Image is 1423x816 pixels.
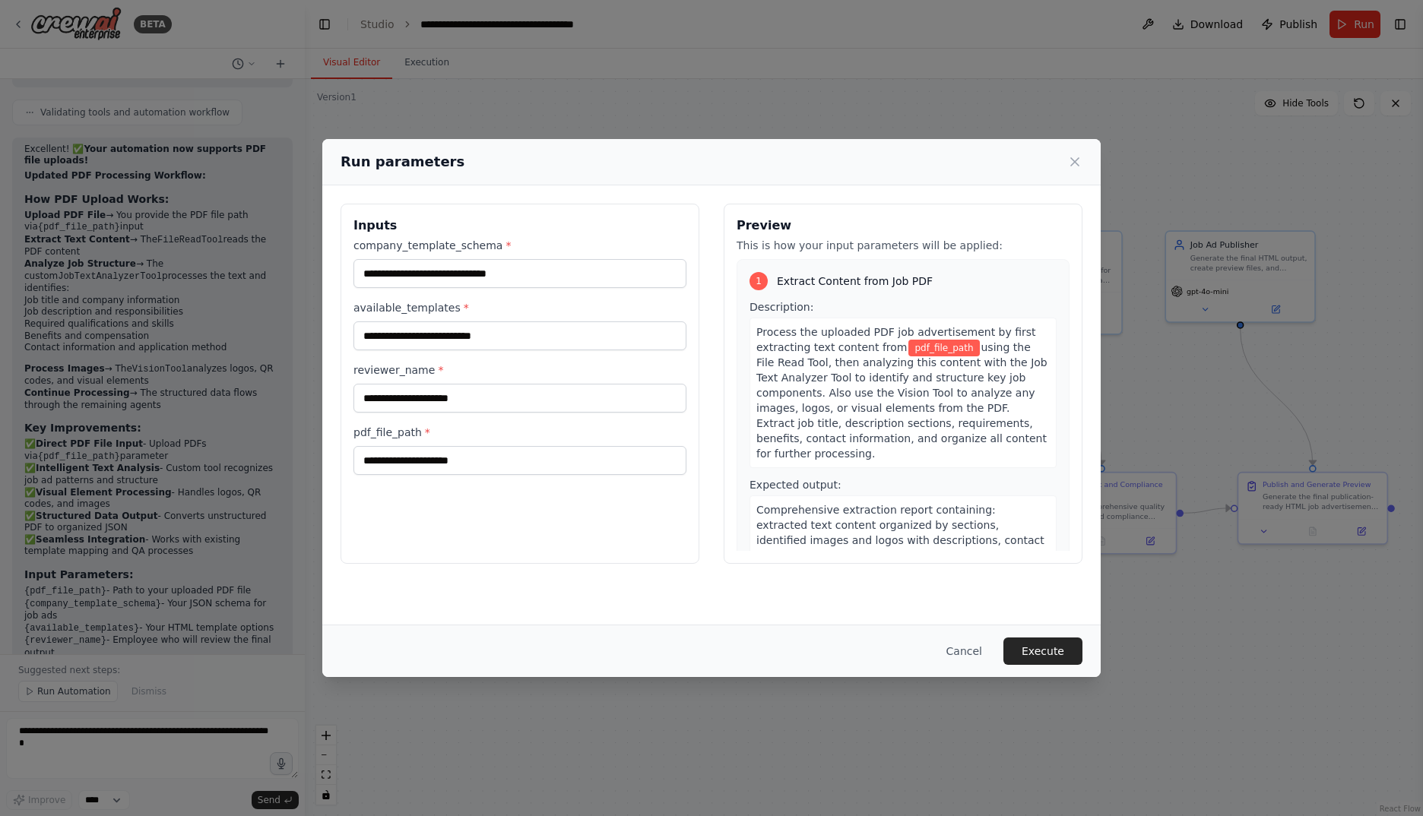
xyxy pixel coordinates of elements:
[737,238,1070,253] p: This is how your input parameters will be applied:
[777,274,933,289] span: Extract Content from Job PDF
[750,301,813,313] span: Description:
[353,238,686,253] label: company_template_schema
[353,362,686,378] label: reviewer_name
[341,151,464,172] h2: Run parameters
[750,479,841,491] span: Expected output:
[756,341,1047,460] span: using the File Read Tool, then analyzing this content with the Job Text Analyzer Tool to identify...
[750,272,768,290] div: 1
[353,217,686,235] h3: Inputs
[353,425,686,440] label: pdf_file_path
[1003,637,1082,665] button: Execute
[934,637,994,665] button: Cancel
[737,217,1070,235] h3: Preview
[353,300,686,315] label: available_templates
[756,504,1044,577] span: Comprehensive extraction report containing: extracted text content organized by sections, identif...
[756,326,1036,353] span: Process the uploaded PDF job advertisement by first extracting text content from
[908,340,979,356] span: Variable: pdf_file_path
